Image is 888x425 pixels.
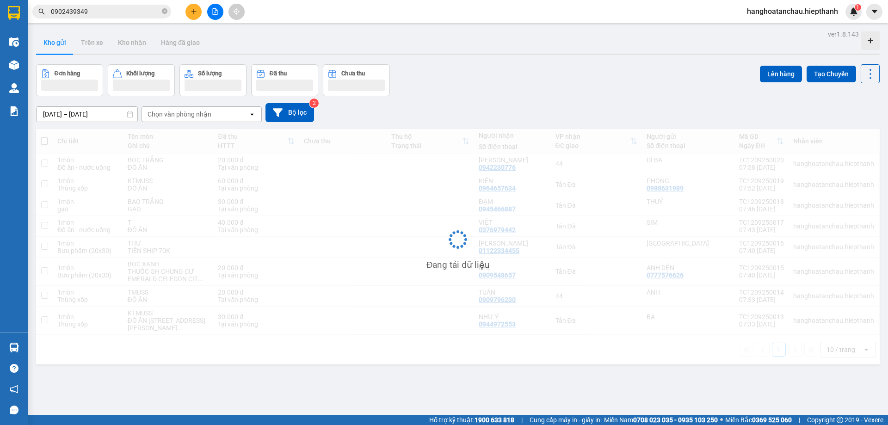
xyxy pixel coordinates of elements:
[837,417,843,423] span: copyright
[9,343,19,352] img: warehouse-icon
[604,415,718,425] span: Miền Nam
[162,8,167,14] span: close-circle
[9,83,19,93] img: warehouse-icon
[856,4,859,11] span: 1
[251,64,318,96] button: Đã thu
[38,8,45,15] span: search
[10,364,18,373] span: question-circle
[807,66,856,82] button: Tạo Chuyến
[323,64,390,96] button: Chưa thu
[74,31,111,54] button: Trên xe
[633,416,718,424] strong: 0708 023 035 - 0935 103 250
[9,60,19,70] img: warehouse-icon
[530,415,602,425] span: Cung cấp máy in - giấy in:
[37,107,137,122] input: Select a date range.
[36,64,103,96] button: Đơn hàng
[191,8,197,15] span: plus
[207,4,223,20] button: file-add
[429,415,514,425] span: Hỗ trợ kỹ thuật:
[212,8,218,15] span: file-add
[9,106,19,116] img: solution-icon
[9,37,19,47] img: warehouse-icon
[55,70,80,77] div: Đơn hàng
[111,31,154,54] button: Kho nhận
[309,99,319,108] sup: 2
[521,415,523,425] span: |
[799,415,800,425] span: |
[725,415,792,425] span: Miền Bắc
[866,4,882,20] button: caret-down
[36,31,74,54] button: Kho gửi
[179,64,247,96] button: Số lượng
[10,385,18,394] span: notification
[760,66,802,82] button: Lên hàng
[126,70,154,77] div: Khối lượng
[148,110,211,119] div: Chọn văn phòng nhận
[185,4,202,20] button: plus
[51,6,160,17] input: Tìm tên, số ĐT hoặc mã đơn
[855,4,861,11] sup: 1
[426,258,490,272] div: Đang tải dữ liệu
[233,8,240,15] span: aim
[154,31,207,54] button: Hàng đã giao
[8,6,20,20] img: logo-vxr
[10,406,18,414] span: message
[228,4,245,20] button: aim
[270,70,287,77] div: Đã thu
[108,64,175,96] button: Khối lượng
[828,29,859,39] div: ver 1.8.143
[475,416,514,424] strong: 1900 633 818
[720,418,723,422] span: ⚪️
[248,111,256,118] svg: open
[752,416,792,424] strong: 0369 525 060
[740,6,845,17] span: hanghoatanchau.hiepthanh
[198,70,222,77] div: Số lượng
[850,7,858,16] img: icon-new-feature
[341,70,365,77] div: Chưa thu
[870,7,879,16] span: caret-down
[861,31,880,50] div: Tạo kho hàng mới
[162,7,167,16] span: close-circle
[265,103,314,122] button: Bộ lọc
